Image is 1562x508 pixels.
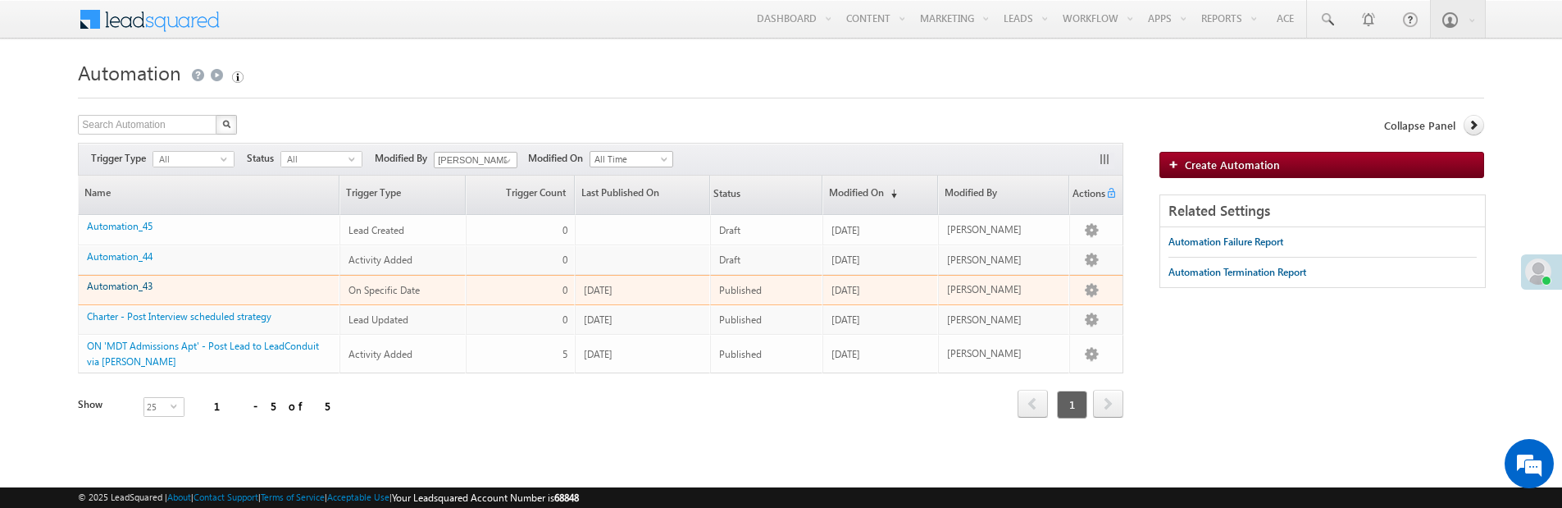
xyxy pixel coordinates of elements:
[327,492,389,502] a: Acceptable Use
[590,152,668,167] span: All Time
[1018,391,1048,418] a: prev
[221,155,234,162] span: select
[87,340,319,368] a: ON 'MDT Admissions Apt' - Post Lead to LeadConduit via [PERSON_NAME]
[167,492,191,502] a: About
[831,348,860,360] span: [DATE]
[554,492,579,504] span: 68848
[831,224,860,236] span: [DATE]
[562,224,567,236] span: 0
[348,284,420,296] span: On Specific Date
[884,187,897,200] span: (sorted descending)
[375,151,434,166] span: Modified By
[87,250,153,263] a: Automation_44
[528,151,590,166] span: Modified On
[1070,177,1105,213] span: Actions
[1168,159,1185,169] img: add_icon.png
[247,151,280,166] span: Status
[214,396,330,415] div: 1 - 5 of 5
[1168,227,1283,257] a: Automation Failure Report
[348,348,412,360] span: Activity Added
[194,492,258,502] a: Contact Support
[78,397,130,412] div: Show
[719,313,762,326] span: Published
[1168,258,1306,287] a: Automation Termination Report
[719,348,762,360] span: Published
[87,280,153,292] a: Automation_43
[1093,391,1123,418] a: next
[831,284,860,296] span: [DATE]
[1093,390,1123,418] span: next
[1057,391,1087,419] span: 1
[153,152,221,167] span: All
[261,492,325,502] a: Terms of Service
[1185,158,1280,172] span: Create Automation
[562,284,567,296] span: 0
[576,176,709,214] a: Last Published On
[87,220,153,232] a: Automation_45
[1018,390,1048,418] span: prev
[711,177,740,213] span: Status
[281,152,348,167] span: All
[939,176,1068,214] a: Modified By
[79,176,339,214] a: Name
[348,313,408,326] span: Lead Updated
[584,284,613,296] span: [DATE]
[1168,265,1306,280] div: Automation Termination Report
[340,176,465,214] a: Trigger Type
[947,313,1062,327] div: [PERSON_NAME]
[495,153,516,169] a: Show All Items
[348,254,412,266] span: Activity Added
[719,224,740,236] span: Draft
[222,120,230,128] img: Search
[719,284,762,296] span: Published
[348,224,404,236] span: Lead Created
[562,313,567,326] span: 0
[87,310,271,323] a: Charter - Post Interview scheduled strategy
[947,346,1062,361] div: [PERSON_NAME]
[947,253,1062,268] div: [PERSON_NAME]
[947,282,1062,297] div: [PERSON_NAME]
[348,155,362,162] span: select
[78,59,181,85] span: Automation
[823,176,937,214] a: Modified On(sorted descending)
[467,176,574,214] a: Trigger Count
[1168,235,1283,249] div: Automation Failure Report
[1384,118,1455,133] span: Collapse Panel
[78,490,579,506] span: © 2025 LeadSquared | | | | |
[1160,195,1485,227] div: Related Settings
[584,348,613,360] span: [DATE]
[584,313,613,326] span: [DATE]
[144,398,171,416] span: 25
[719,254,740,266] span: Draft
[562,254,567,266] span: 0
[434,152,517,168] input: Type to Search
[392,492,579,504] span: Your Leadsquared Account Number is
[947,222,1062,237] div: [PERSON_NAME]
[831,254,860,266] span: [DATE]
[562,348,567,360] span: 5
[590,151,673,167] a: All Time
[91,151,153,166] span: Trigger Type
[831,313,860,326] span: [DATE]
[171,402,184,410] span: select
